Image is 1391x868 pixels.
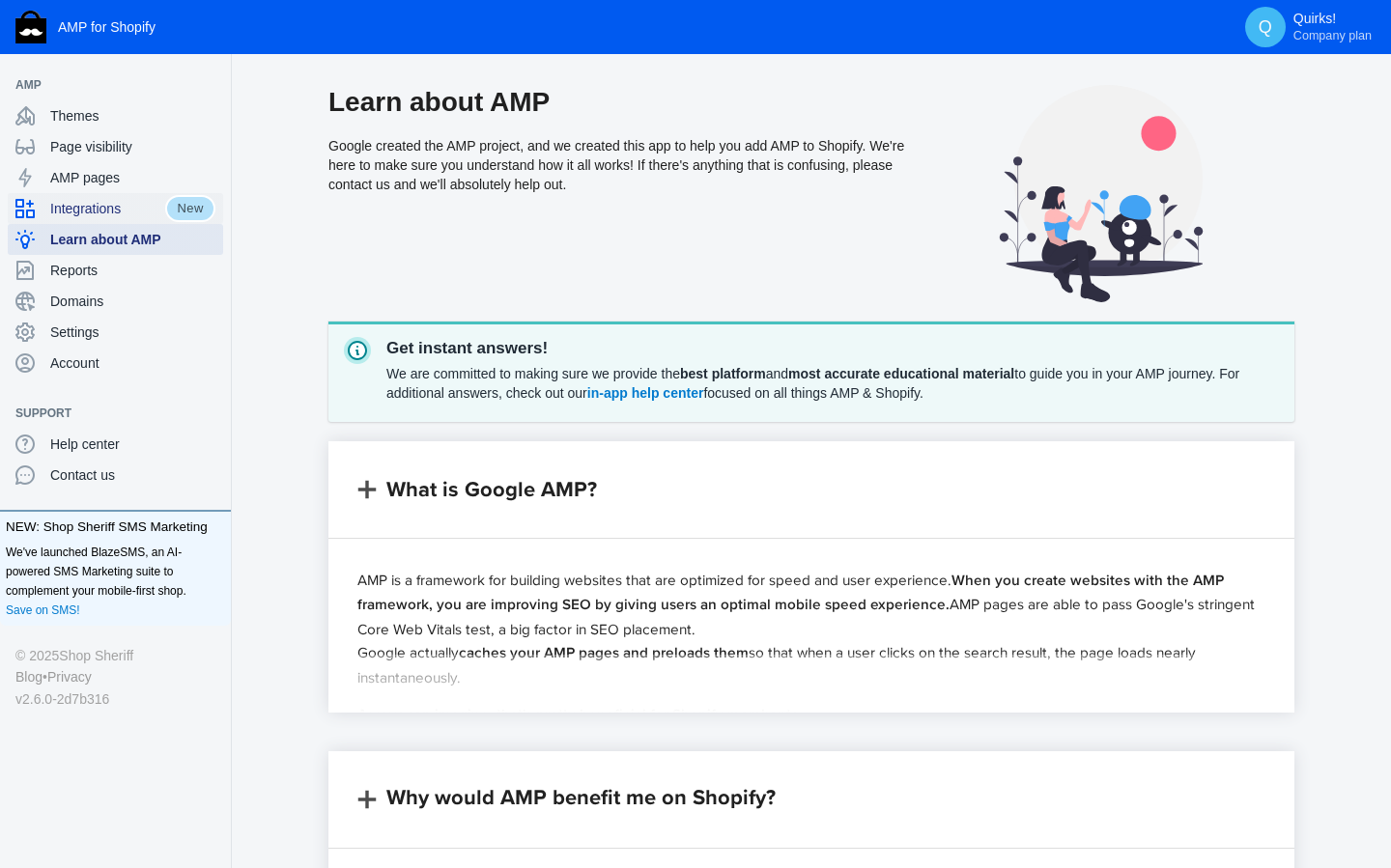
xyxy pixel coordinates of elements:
a: Contact us [8,460,223,490]
a: Account [8,348,223,378]
p: We are committed to making sure we provide the and to guide you in your AMP journey. For addition... [386,364,1279,403]
span: Q [1256,17,1275,37]
span: Integrations [50,199,165,218]
p: Quirks! [1293,11,1372,43]
span: Reports [50,261,215,280]
mat-icon: add [353,785,382,814]
a: Save on SMS! [6,601,80,620]
div: Google created the AMP project, and we created this app to help you add AMP to Shopify. We're her... [328,85,908,322]
span: Domains [50,292,215,311]
a: Learn about AMP [8,224,223,255]
span: AMP [15,75,196,95]
span: Company plan [1293,28,1372,43]
strong: caches your AMP pages and preloads them [459,641,749,663]
b: in-app help center [587,385,704,401]
span: Account [50,353,215,373]
a: Page visibility [8,131,223,162]
a: Domains [8,286,223,317]
a: Blog [15,666,43,687]
span: Page visibility [50,137,215,156]
button: Add a sales channel [196,409,227,417]
span: Learn about AMP [50,230,215,249]
b: best platform [680,366,766,381]
mat-icon: add [353,475,382,504]
a: Privacy [47,666,92,687]
iframe: Drift Widget Chat Controller [1294,771,1368,845]
span: Settings [50,322,215,342]
span: New [165,195,215,222]
a: Settings [8,317,223,348]
a: Themes [8,100,223,131]
span: AMP pages [50,168,215,187]
a: Shop Sheriff [59,645,133,666]
p: Google actually so that when a user clicks on the search result, the page loads nearly instantane... [357,640,1265,688]
div: • [15,666,215,687]
a: Reports [8,255,223,286]
span: Contact us [50,465,215,485]
button: Add a sales channel [196,81,227,89]
span: Support [15,404,196,423]
strong: When you create websites with the AMP framework, you are improving SEO by giving users an optimal... [357,569,1224,615]
div: v2.6.0-2d7b316 [15,688,215,710]
div: © 2025 [15,645,215,666]
span: AMP for Shopify [58,19,156,35]
span: What is Google AMP? [386,472,597,506]
a: IntegrationsNew [8,193,223,224]
span: Help center [50,434,215,454]
span: Themes [50,106,215,126]
p: Get instant answers! [386,337,1279,360]
h2: Learn about AMP [328,85,908,120]
div: Why would AMP benefit me on Shopify? [386,780,776,814]
b: most accurate educational material [788,366,1014,381]
img: Shop Sheriff Logo [15,11,46,43]
a: AMP pages [8,162,223,193]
